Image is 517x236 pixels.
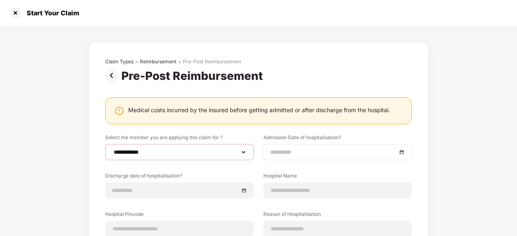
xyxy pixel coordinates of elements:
label: Hospital Pincode [105,211,254,221]
div: Claim Types [105,58,133,65]
div: Pre-Post Reimbursement [183,58,241,65]
label: Discharge date of hospitalisation? [105,172,254,182]
div: Pre-Post Reimbursement [121,69,266,83]
label: Admission Date of hospitalisation? [263,134,412,144]
label: Hospital Name [263,172,412,182]
div: Reimbursement [140,58,176,65]
img: svg+xml;base64,PHN2ZyBpZD0iV2FybmluZ18tXzI0eDI0IiBkYXRhLW5hbWU9Ildhcm5pbmcgLSAyNHgyNCIgeG1sbnM9Im... [114,106,124,116]
div: > [178,58,181,65]
div: > [135,58,138,65]
label: Reason of Hospitalisation [263,211,412,221]
div: Start Your Claim [22,9,79,17]
label: Select the member you are applying this claim for ? [105,134,254,144]
img: svg+xml;base64,PHN2ZyBpZD0iUHJldi0zMngzMiIgeG1sbnM9Imh0dHA6Ly93d3cudzMub3JnLzIwMDAvc3ZnIiB3aWR0aD... [105,69,121,82]
div: Medical costs incurred by the insured before getting admitted or after discharge from the hospital. [128,106,390,114]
